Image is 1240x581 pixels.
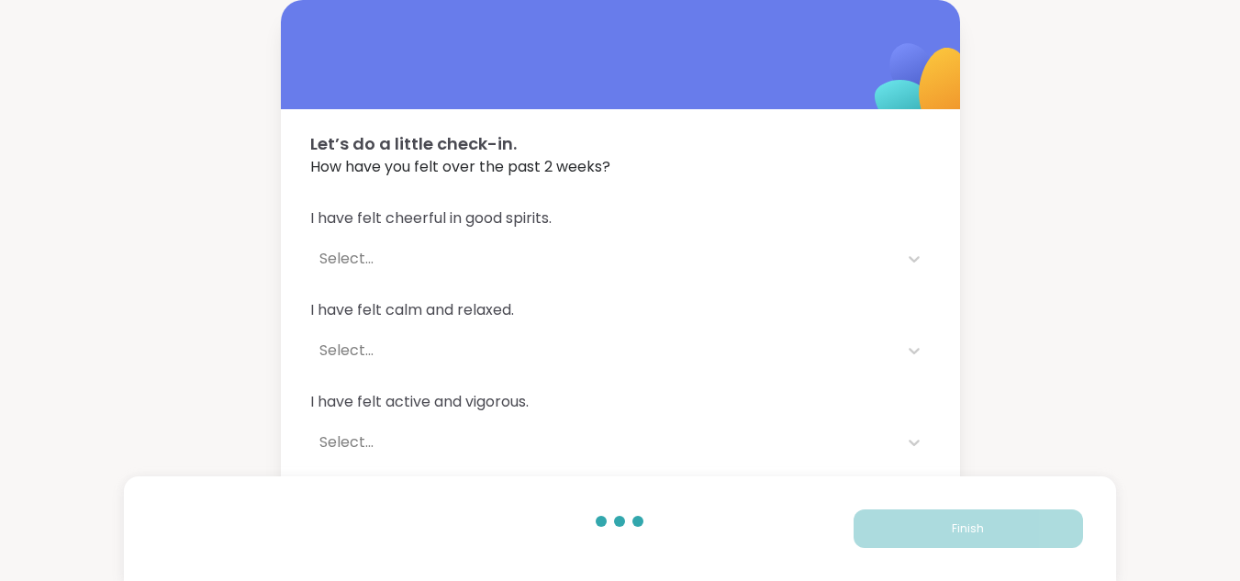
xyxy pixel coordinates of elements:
[319,431,888,453] div: Select...
[952,520,984,537] span: Finish
[319,248,888,270] div: Select...
[854,509,1083,548] button: Finish
[310,391,931,413] span: I have felt active and vigorous.
[310,299,931,321] span: I have felt calm and relaxed.
[319,340,888,362] div: Select...
[310,156,931,178] span: How have you felt over the past 2 weeks?
[310,131,931,156] span: Let’s do a little check-in.
[310,207,931,229] span: I have felt cheerful in good spirits.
